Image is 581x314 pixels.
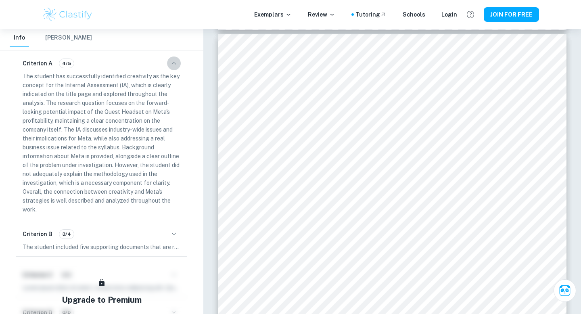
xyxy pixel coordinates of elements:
[59,230,74,238] span: 3/4
[308,10,335,19] p: Review
[23,243,181,251] p: The student included five supporting documents that are relevant, contemporary, and clearly label...
[484,7,539,22] button: JOIN FOR FREE
[42,6,93,23] img: Clastify logo
[355,10,387,19] a: Tutoring
[23,72,181,214] p: The student has successfully identified creativity as the key concept for the Internal Assessment...
[23,59,52,68] h6: Criterion A
[441,10,457,19] a: Login
[45,29,92,47] button: [PERSON_NAME]
[254,10,292,19] p: Exemplars
[10,29,29,47] button: Info
[464,8,477,21] button: Help and Feedback
[62,294,142,306] h5: Upgrade to Premium
[403,10,425,19] a: Schools
[59,60,74,67] span: 4/5
[554,279,576,302] button: Ask Clai
[23,230,52,239] h6: Criterion B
